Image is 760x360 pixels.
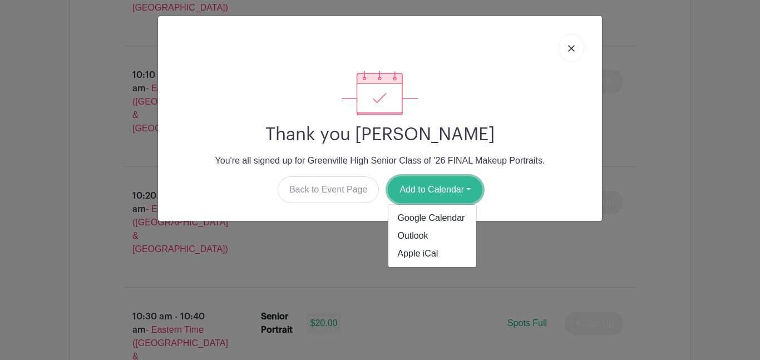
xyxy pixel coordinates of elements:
a: Outlook [388,227,476,245]
a: Back to Event Page [278,176,379,203]
a: Google Calendar [388,209,476,227]
button: Add to Calendar [388,176,482,203]
img: close_button-5f87c8562297e5c2d7936805f587ecaba9071eb48480494691a3f1689db116b3.svg [568,45,575,52]
a: Apple iCal [388,245,476,263]
h2: Thank you [PERSON_NAME] [167,124,593,145]
img: signup_complete-c468d5dda3e2740ee63a24cb0ba0d3ce5d8a4ecd24259e683200fb1569d990c8.svg [342,71,418,115]
p: You're all signed up for Greenville High Senior Class of '26 FINAL Makeup Portraits. [167,154,593,167]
